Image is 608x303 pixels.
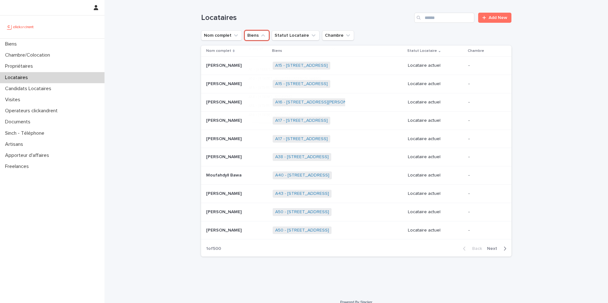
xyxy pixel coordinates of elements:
p: A16 - [STREET_ADDRESS][PERSON_NAME] [249,114,330,117]
div: Search [245,55,338,64]
h1: Locataires [201,13,412,22]
p: Operateurs clickandrent [3,108,63,114]
p: - [468,228,501,233]
a: A40 - [STREET_ADDRESS] [275,173,329,178]
p: - [468,154,501,160]
tr: [PERSON_NAME][PERSON_NAME] A15 - [STREET_ADDRESS] Locataire actuel- [201,75,511,93]
p: - [468,100,501,105]
input: Search [414,13,474,23]
button: Next [484,246,511,251]
p: Locataire actuel [408,154,463,160]
p: Locataire actuel [408,81,463,87]
p: [PERSON_NAME] [206,135,243,142]
a: A50 - [STREET_ADDRESS] [275,209,329,215]
p: [PERSON_NAME] [206,190,243,196]
p: - [468,136,501,142]
p: Locataire actuel [408,228,463,233]
p: Freelances [3,164,34,170]
tr: [PERSON_NAME][PERSON_NAME] A17 - [STREET_ADDRESS] Locataire actuel- [201,111,511,130]
p: - [468,173,501,178]
span: Add New [489,15,507,20]
span: Next [487,246,501,251]
input: Search [246,55,338,64]
p: Biens [3,41,22,47]
p: Locataire actuel [408,209,463,215]
tr: [PERSON_NAME][PERSON_NAME] A16 - [STREET_ADDRESS][PERSON_NAME] Locataire actuel- [201,93,511,111]
p: [PERSON_NAME] [206,98,243,105]
p: Chambre/Colocation [3,52,55,58]
p: Locataire actuel [408,100,463,105]
p: [PERSON_NAME] [206,208,243,215]
p: - [468,209,501,215]
p: Nom complet [206,47,231,54]
p: Apporteur d'affaires [3,152,54,158]
p: Moufahdyll Bawa [206,171,243,178]
p: A13 - [STREET_ADDRESS] [249,86,330,90]
p: Sinch - Téléphone [3,130,49,136]
button: Chambre [322,30,354,40]
button: Nom complet [201,30,242,40]
tr: Moufahdyll BawaMoufahdyll Bawa A40 - [STREET_ADDRESS] Locataire actuel- [201,166,511,185]
p: - [468,81,501,87]
button: Statut Locataire [272,30,320,40]
p: Visites [3,97,25,103]
p: - [468,118,501,123]
button: Back [458,246,484,251]
p: is any of [249,47,263,51]
p: Locataire actuel [408,191,463,196]
a: A50 - [STREET_ADDRESS] [275,228,329,233]
p: A15 - [STREET_ADDRESS] [249,104,330,108]
p: A10 - [STREET_ADDRESS][PERSON_NAME] [249,77,330,80]
p: Locataire actuel [408,63,463,68]
a: A38 - [STREET_ADDRESS] [275,154,329,160]
p: Chambre [468,47,484,54]
p: Candidats Locataires [3,86,56,92]
p: - [468,191,501,196]
p: Propriétaires [3,63,38,69]
p: Statut Locataire [407,47,437,54]
tr: [PERSON_NAME][PERSON_NAME] A50 - [STREET_ADDRESS] Locataire actuel- [201,221,511,239]
p: [PERSON_NAME] [206,153,243,160]
p: Documents [3,119,35,125]
p: [PERSON_NAME] [206,117,243,123]
button: Biens [244,30,269,40]
p: Locataire actuel [408,173,463,178]
tr: [PERSON_NAME][PERSON_NAME] A38 - [STREET_ADDRESS] Locataire actuel- [201,148,511,166]
tr: [PERSON_NAME][PERSON_NAME] A17 - [STREET_ADDRESS] Locataire actuel- [201,130,511,148]
p: Locataires [3,75,33,81]
p: [PERSON_NAME] [206,62,243,68]
span: Back [468,246,482,251]
a: A43 - [STREET_ADDRESS] [275,191,329,196]
p: A14 - [STREET_ADDRESS] [249,95,330,99]
p: Artisans [3,141,28,147]
p: [PERSON_NAME] [206,226,243,233]
p: A1 - [STREET_ADDRESS][PERSON_NAME] [249,68,330,71]
img: UCB0brd3T0yccxBKYDjQ [5,21,36,33]
p: - [468,63,501,68]
p: 1 of 500 [201,241,226,257]
p: Locataire actuel [408,136,463,142]
p: [PERSON_NAME] [206,80,243,87]
tr: [PERSON_NAME][PERSON_NAME] A50 - [STREET_ADDRESS] Locataire actuel- [201,203,511,221]
a: Add New [478,13,511,23]
tr: [PERSON_NAME][PERSON_NAME] A43 - [STREET_ADDRESS] Locataire actuel- [201,184,511,203]
tr: [PERSON_NAME][PERSON_NAME] A15 - [STREET_ADDRESS] Locataire actuel- [201,57,511,75]
p: Locataire actuel [408,118,463,123]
